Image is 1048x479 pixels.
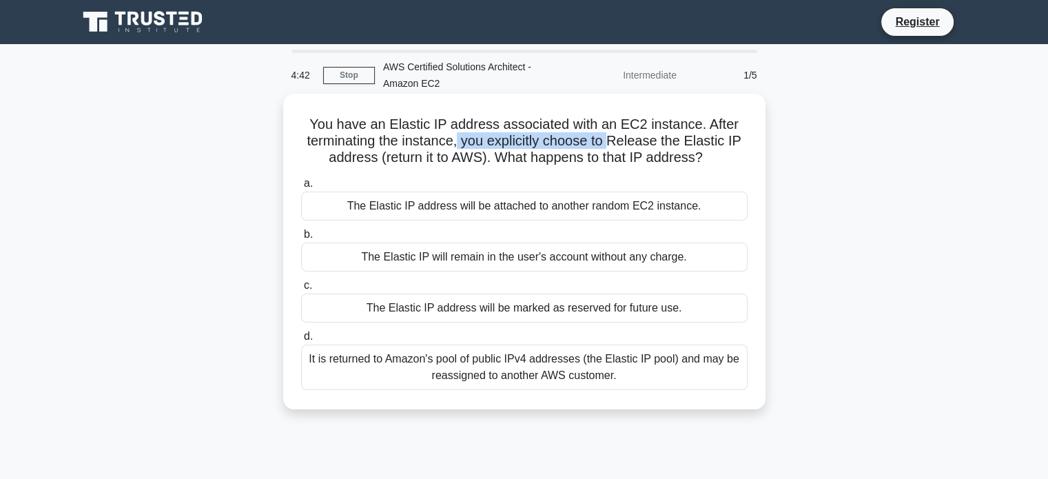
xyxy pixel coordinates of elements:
div: The Elastic IP will remain in the user's account without any charge. [301,243,748,272]
div: 1/5 [685,61,766,89]
div: 4:42 [283,61,323,89]
div: The Elastic IP address will be marked as reserved for future use. [301,294,748,323]
div: The Elastic IP address will be attached to another random EC2 instance. [301,192,748,221]
div: AWS Certified Solutions Architect - Amazon EC2 [375,53,564,97]
h5: You have an Elastic IP address associated with an EC2 instance. After terminating the instance, y... [300,116,749,167]
span: b. [304,228,313,240]
div: It is returned to Amazon's pool of public IPv4 addresses (the Elastic IP pool) and may be reassig... [301,345,748,390]
div: Intermediate [564,61,685,89]
a: Register [887,13,947,30]
span: c. [304,279,312,291]
span: a. [304,177,313,189]
span: d. [304,330,313,342]
a: Stop [323,67,375,84]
